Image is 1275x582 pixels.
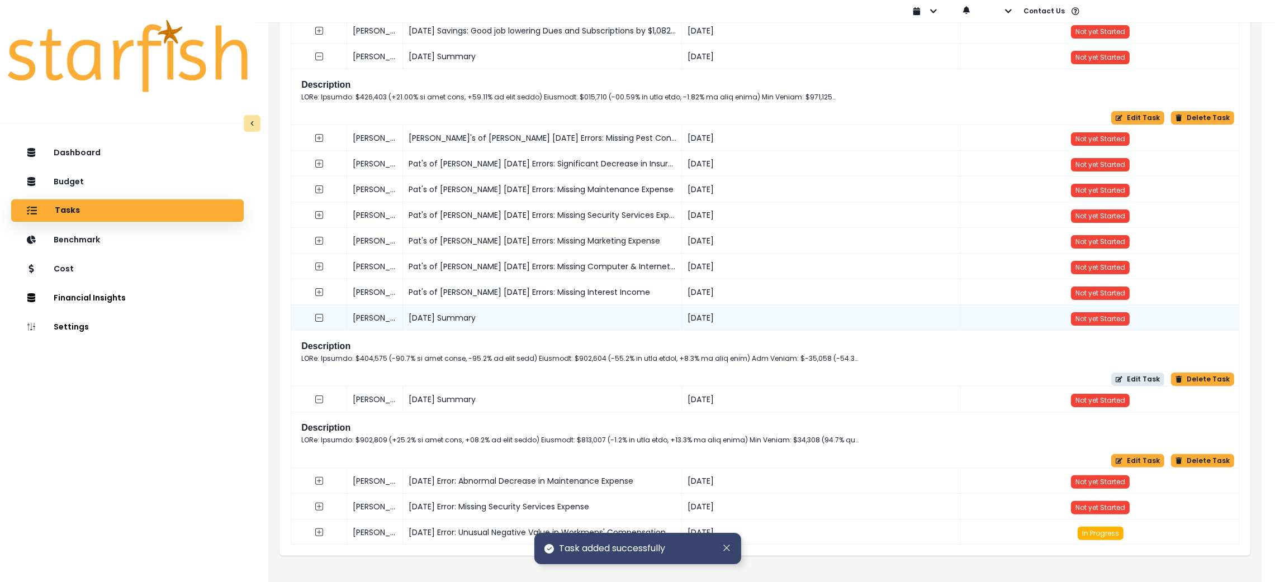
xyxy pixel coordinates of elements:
[1075,237,1125,246] span: Not yet Started
[54,148,101,158] p: Dashboard
[11,316,244,338] button: Settings
[309,497,329,517] button: expand outline
[1075,134,1125,144] span: Not yet Started
[682,176,961,202] div: [DATE]
[403,254,682,279] div: Pat's of [PERSON_NAME] [DATE] Errors: Missing Computer & Internet Expenses
[315,502,324,511] svg: expand outline
[347,151,403,176] div: [PERSON_NAME]
[347,18,403,44] div: [PERSON_NAME]
[1111,454,1164,467] button: Edit Task
[403,202,682,228] div: Pat's of [PERSON_NAME] [DATE] Errors: Missing Security Services Expense
[347,387,403,412] div: [PERSON_NAME]
[403,176,682,202] div: Pat's of [PERSON_NAME] [DATE] Errors: Missing Maintenance Expense
[11,170,244,193] button: Budget
[682,151,961,176] div: [DATE]
[315,133,324,142] svg: expand outline
[309,154,329,174] button: expand outline
[309,128,329,148] button: expand outline
[682,44,961,69] div: [DATE]
[1171,454,1234,467] button: Delete Task
[682,18,961,44] div: [DATE]
[315,262,324,271] svg: expand outline
[1075,160,1125,169] span: Not yet Started
[315,528,324,537] svg: expand outline
[315,185,324,194] svg: expand outline
[347,519,403,545] div: [PERSON_NAME]
[682,125,961,151] div: [DATE]
[682,387,961,412] div: [DATE]
[315,476,324,485] svg: expand outline
[682,468,961,494] div: [DATE]
[682,202,961,228] div: [DATE]
[1075,263,1125,272] span: Not yet Started
[403,18,682,44] div: [DATE] Savings: Good job lowering Dues and Subscriptions by $1,082 per month!
[11,141,244,164] button: Dashboard
[309,231,329,251] button: expand outline
[1171,373,1234,386] button: Delete Task
[301,79,1230,90] h2: Description
[315,236,324,245] svg: expand outline
[54,235,100,245] p: Benchmark
[1075,395,1125,405] span: Not yet Started
[682,254,961,279] div: [DATE]
[1075,503,1125,512] span: Not yet Started
[721,542,732,554] button: Dismiss
[1111,373,1164,386] button: Edit Task
[1075,27,1125,36] span: Not yet Started
[347,228,403,254] div: [PERSON_NAME]
[682,519,961,545] div: [DATE]
[315,211,324,220] svg: expand outline
[347,468,403,494] div: [PERSON_NAME]
[315,52,324,61] svg: collasped outline
[301,92,860,102] p: LORe: Ipsumdo: $426,403 (+21.00% si amet cons, +59.11% ad elit seddo) Eiusmodt: $015,710 (-00.59%...
[55,206,80,216] p: Tasks
[1075,53,1125,62] span: Not yet Started
[301,341,1230,351] h2: Description
[403,494,682,519] div: [DATE] Error: Missing Security Services Expense
[560,542,666,555] span: Task added successfully
[315,26,324,35] svg: expand outline
[1171,111,1234,125] button: Delete Task
[347,494,403,519] div: [PERSON_NAME]
[315,313,324,322] svg: collasped outline
[347,44,403,69] div: [PERSON_NAME]
[403,279,682,305] div: Pat's of [PERSON_NAME] [DATE] Errors: Missing Interest Income
[403,519,682,545] div: [DATE] Error: Unusual Negative Value in Workmens' Compensation
[11,257,244,280] button: Cost
[309,46,329,66] button: collasped outline
[347,305,403,331] div: [PERSON_NAME]
[315,395,324,404] svg: collasped outline
[682,305,961,331] div: [DATE]
[682,228,961,254] div: [DATE]
[11,228,244,251] button: Benchmark
[301,354,860,364] p: LORe: Ipsumdo: $404,575 (-90.7% si amet conse, -95.2% ad elit sedd) Eiusmodt: $902,604 (-55.2% in...
[309,21,329,41] button: expand outline
[1075,288,1125,298] span: Not yet Started
[347,125,403,151] div: [PERSON_NAME]
[347,279,403,305] div: [PERSON_NAME]
[309,282,329,302] button: expand outline
[309,205,329,225] button: expand outline
[315,288,324,297] svg: expand outline
[403,228,682,254] div: Pat's of [PERSON_NAME] [DATE] Errors: Missing Marketing Expense
[347,254,403,279] div: [PERSON_NAME]
[403,151,682,176] div: Pat's of [PERSON_NAME] [DATE] Errors: Significant Decrease in Insurance Expense
[1075,211,1125,221] span: Not yet Started
[301,422,1230,433] h2: Description
[54,177,84,187] p: Budget
[403,305,682,331] div: [DATE] Summary
[1111,111,1164,125] button: Edit Task
[301,435,860,445] p: LORe: Ipsumdo: $902,809 (+25.2% si amet cons, +08.2% ad elit seddo) Eiusmodt: $813,007 (-1.2% in ...
[11,287,244,309] button: Financial Insights
[309,256,329,276] button: expand outline
[315,159,324,168] svg: expand outline
[309,389,329,409] button: collasped outline
[403,387,682,412] div: [DATE] Summary
[347,202,403,228] div: [PERSON_NAME]
[403,468,682,494] div: [DATE] Error: Abnormal Decrease in Maintenance Expense
[1082,528,1119,538] span: In Progress
[403,44,682,69] div: [DATE] Summary
[682,494,961,519] div: [DATE]
[11,199,244,222] button: Tasks
[309,308,329,328] button: collasped outline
